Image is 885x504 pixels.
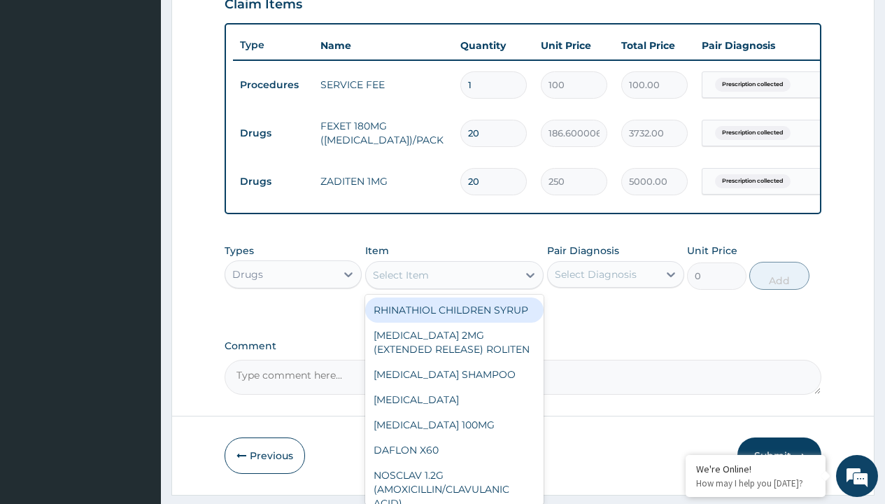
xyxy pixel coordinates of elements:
button: Submit [737,437,821,474]
label: Pair Diagnosis [547,244,619,258]
td: ZADITEN 1MG [313,167,453,195]
div: Chat with us now [73,78,235,97]
span: Prescription collected [715,174,791,188]
textarea: Type your message and hit 'Enter' [7,346,267,395]
label: Types [225,245,254,257]
td: Drugs [233,120,313,146]
span: Prescription collected [715,78,791,92]
label: Comment [225,340,821,352]
th: Total Price [614,31,695,59]
div: [MEDICAL_DATA] [365,387,544,412]
th: Pair Diagnosis [695,31,849,59]
td: Drugs [233,169,313,195]
label: Item [365,244,389,258]
td: Procedures [233,72,313,98]
button: Add [749,262,809,290]
div: [MEDICAL_DATA] 100MG [365,412,544,437]
td: SERVICE FEE [313,71,453,99]
div: DAFLON X60 [365,437,544,463]
img: d_794563401_company_1708531726252_794563401 [26,70,57,105]
div: We're Online! [696,463,815,475]
div: Drugs [232,267,263,281]
th: Quantity [453,31,534,59]
label: Unit Price [687,244,737,258]
button: Previous [225,437,305,474]
div: [MEDICAL_DATA] 2MG (EXTENDED RELEASE) ROLITEN [365,323,544,362]
span: Prescription collected [715,126,791,140]
div: RHINATHIOL CHILDREN SYRUP [365,297,544,323]
th: Unit Price [534,31,614,59]
div: [MEDICAL_DATA] SHAMPOO [365,362,544,387]
div: Minimize live chat window [229,7,263,41]
div: Select Item [373,268,429,282]
p: How may I help you today? [696,477,815,489]
th: Name [313,31,453,59]
th: Type [233,32,313,58]
div: Select Diagnosis [555,267,637,281]
td: FEXET 180MG ([MEDICAL_DATA])/PACK [313,112,453,154]
span: We're online! [81,158,193,300]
